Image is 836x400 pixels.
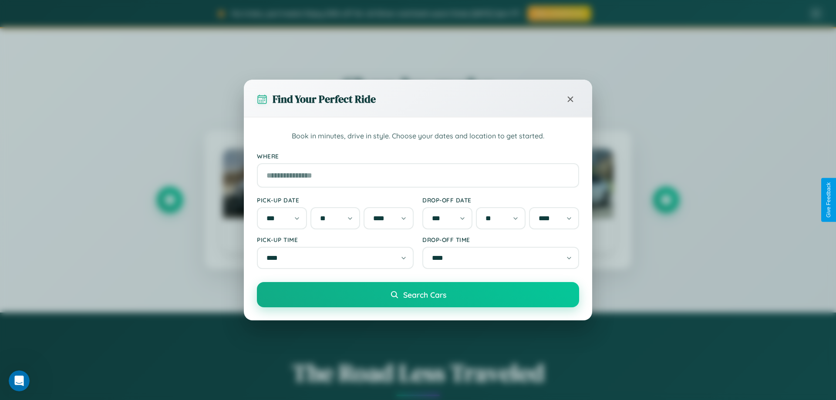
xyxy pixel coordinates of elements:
[257,152,579,160] label: Where
[422,196,579,204] label: Drop-off Date
[257,282,579,307] button: Search Cars
[273,92,376,106] h3: Find Your Perfect Ride
[403,290,446,299] span: Search Cars
[257,131,579,142] p: Book in minutes, drive in style. Choose your dates and location to get started.
[257,196,414,204] label: Pick-up Date
[257,236,414,243] label: Pick-up Time
[422,236,579,243] label: Drop-off Time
